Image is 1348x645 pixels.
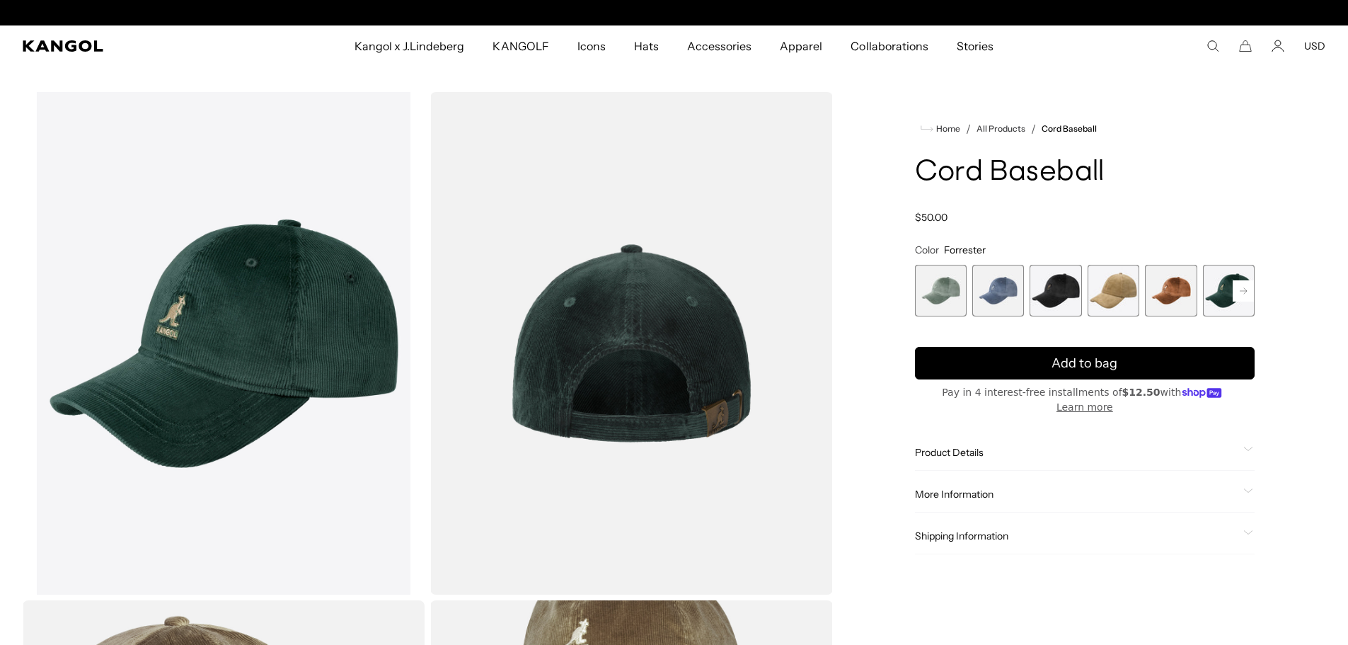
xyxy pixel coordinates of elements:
[1206,40,1219,52] summary: Search here
[634,25,659,67] span: Hats
[577,25,606,67] span: Icons
[977,124,1025,134] a: All Products
[529,7,820,18] slideshow-component: Announcement bar
[1088,265,1139,316] div: 4 of 9
[915,244,939,256] span: Color
[960,120,971,137] li: /
[943,25,1008,67] a: Stories
[1145,265,1197,316] label: Wood
[1272,40,1284,52] a: Account
[836,25,942,67] a: Collaborations
[1203,265,1255,316] div: 6 of 9
[1042,124,1097,134] a: Cord Baseball
[1088,265,1139,316] label: Beige
[529,7,820,18] div: Announcement
[933,124,960,134] span: Home
[1203,265,1255,316] label: Forrester
[915,347,1255,379] button: Add to bag
[957,25,993,67] span: Stories
[1025,120,1036,137] li: /
[915,120,1255,137] nav: breadcrumbs
[915,157,1255,188] h1: Cord Baseball
[1239,40,1252,52] button: Cart
[355,25,465,67] span: Kangol x J.Lindeberg
[23,40,234,52] a: Kangol
[1030,265,1081,316] label: Black
[673,25,766,67] a: Accessories
[915,265,967,316] div: 1 of 9
[780,25,822,67] span: Apparel
[492,25,548,67] span: KANGOLF
[944,244,986,256] span: Forrester
[972,265,1024,316] div: 2 of 9
[766,25,836,67] a: Apparel
[23,92,425,595] img: color-forrester
[478,25,563,67] a: KANGOLF
[563,25,620,67] a: Icons
[972,265,1024,316] label: Denim Blue
[340,25,479,67] a: Kangol x J.Lindeberg
[430,92,832,595] img: color-forrester
[851,25,928,67] span: Collaborations
[921,122,960,135] a: Home
[915,530,1238,542] span: Shipping Information
[915,211,947,224] span: $50.00
[915,446,1238,459] span: Product Details
[1304,40,1325,52] button: USD
[1145,265,1197,316] div: 5 of 9
[915,488,1238,501] span: More Information
[687,25,751,67] span: Accessories
[915,265,967,316] label: Sage Green
[1030,265,1081,316] div: 3 of 9
[1052,354,1117,373] span: Add to bag
[529,7,820,18] div: 1 of 2
[620,25,673,67] a: Hats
